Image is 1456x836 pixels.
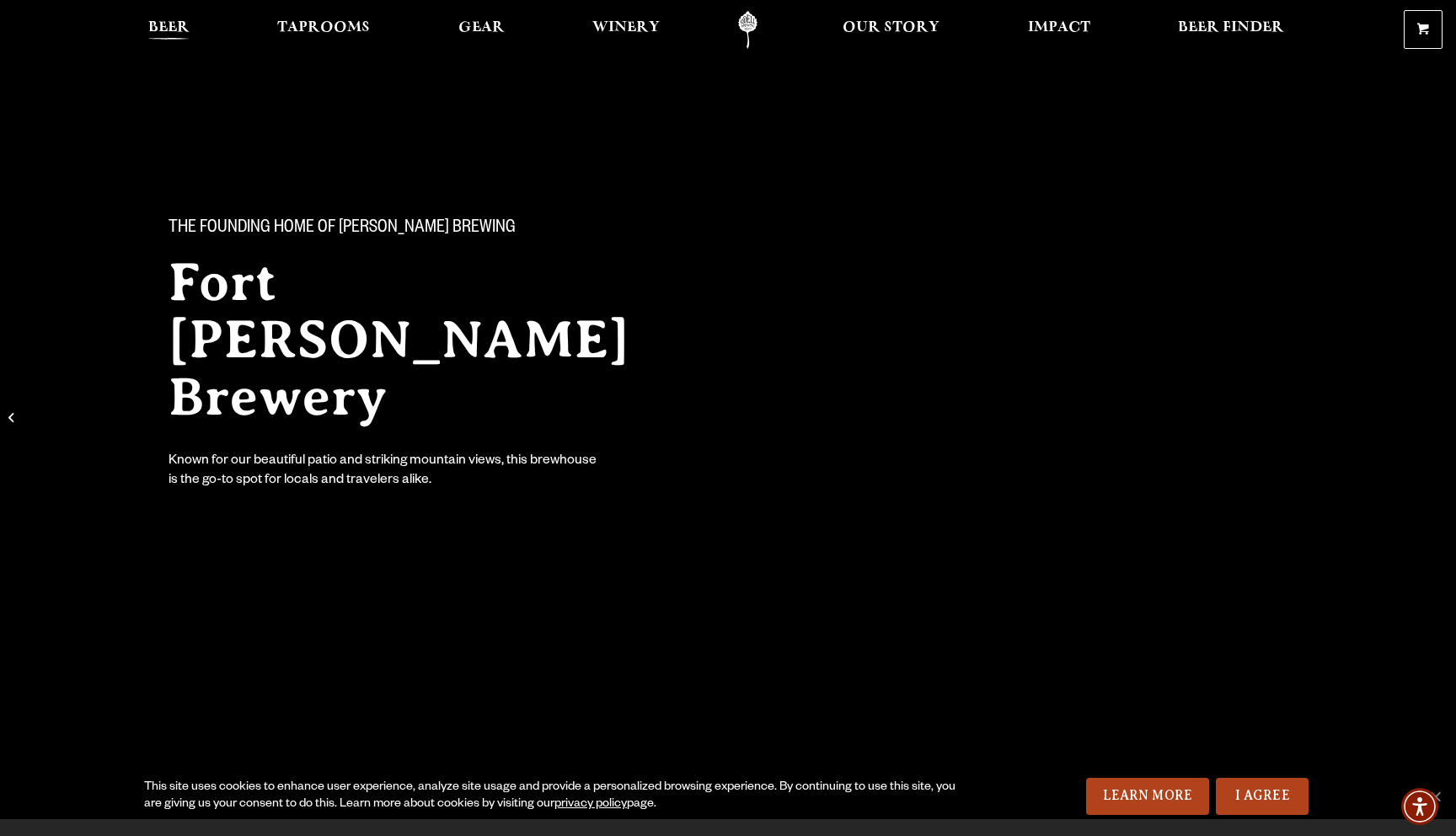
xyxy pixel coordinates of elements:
div: This site uses cookies to enhance user experience, analyze site usage and provide a personalized ... [144,780,967,813]
span: Beer Finder [1178,21,1284,35]
div: Known for our beautiful patio and striking mountain views, this brewhouse is the go-to spot for l... [169,453,600,491]
a: Gear [447,11,516,49]
span: Our Story [843,21,939,35]
a: privacy policy [554,798,627,812]
h2: Fort [PERSON_NAME] Brewery [169,254,694,426]
a: Beer [137,11,201,49]
span: Winery [592,21,660,35]
a: Beer Finder [1167,11,1295,49]
a: I Agree [1216,778,1309,815]
span: Beer [148,21,190,35]
div: Accessibility Menu [1401,788,1438,825]
span: Taprooms [277,21,370,35]
span: Impact [1028,21,1090,35]
a: Taprooms [266,11,381,49]
a: Winery [581,11,671,49]
a: Impact [1017,11,1101,49]
span: The Founding Home of [PERSON_NAME] Brewing [169,218,516,240]
a: Learn More [1086,778,1210,815]
a: Our Story [832,11,950,49]
a: Odell Home [716,11,779,49]
span: Gear [458,21,505,35]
